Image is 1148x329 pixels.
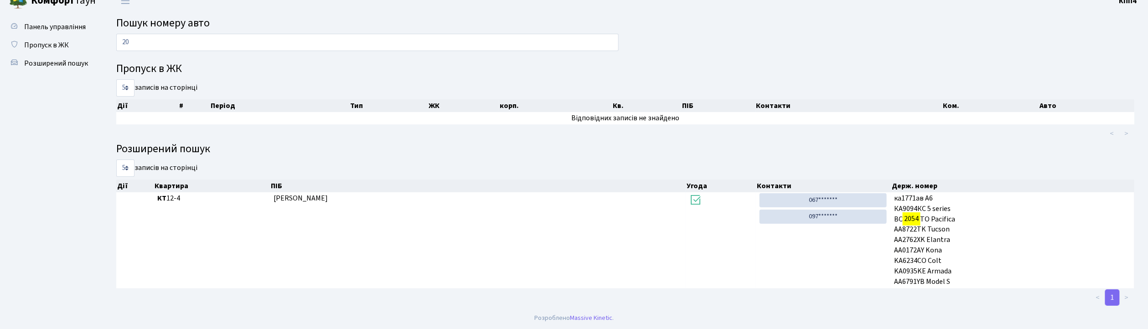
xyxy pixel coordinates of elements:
[894,193,1131,284] span: ка1771ав A6 КА9094КС 5 series BC TO Pacifica AA8722TK Tucson AA2762XK Elantra AA0172AY Kona KA623...
[274,193,328,203] span: [PERSON_NAME]
[891,180,1135,192] th: Держ. номер
[349,99,428,112] th: Тип
[116,159,134,177] select: записів на сторінці
[24,40,69,50] span: Пропуск в ЖК
[570,313,612,323] a: Massive Kinetic
[499,99,612,112] th: корп.
[210,99,349,112] th: Період
[942,99,1039,112] th: Ком.
[116,99,178,112] th: Дії
[428,99,499,112] th: ЖК
[681,99,755,112] th: ПІБ
[116,79,197,97] label: записів на сторінці
[116,62,1134,76] h4: Пропуск в ЖК
[5,18,96,36] a: Панель управління
[157,193,166,203] b: КТ
[534,313,614,323] div: Розроблено .
[157,193,267,204] span: 12-4
[116,15,210,31] span: Пошук номеру авто
[1039,99,1134,112] th: Авто
[178,99,210,112] th: #
[116,143,1134,156] h4: Розширений пошук
[686,180,756,192] th: Угода
[1105,289,1120,306] a: 1
[116,79,134,97] select: записів на сторінці
[24,22,86,32] span: Панель управління
[116,180,154,192] th: Дії
[270,180,686,192] th: ПІБ
[116,112,1134,124] td: Відповідних записів не знайдено
[612,99,681,112] th: Кв.
[5,36,96,54] a: Пропуск в ЖК
[5,54,96,72] a: Розширений пошук
[154,180,270,192] th: Квартира
[116,34,619,51] input: Пошук
[24,58,88,68] span: Розширений пошук
[756,180,891,192] th: Контакти
[903,212,920,225] mark: 2054
[755,99,942,112] th: Контакти
[116,159,197,177] label: записів на сторінці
